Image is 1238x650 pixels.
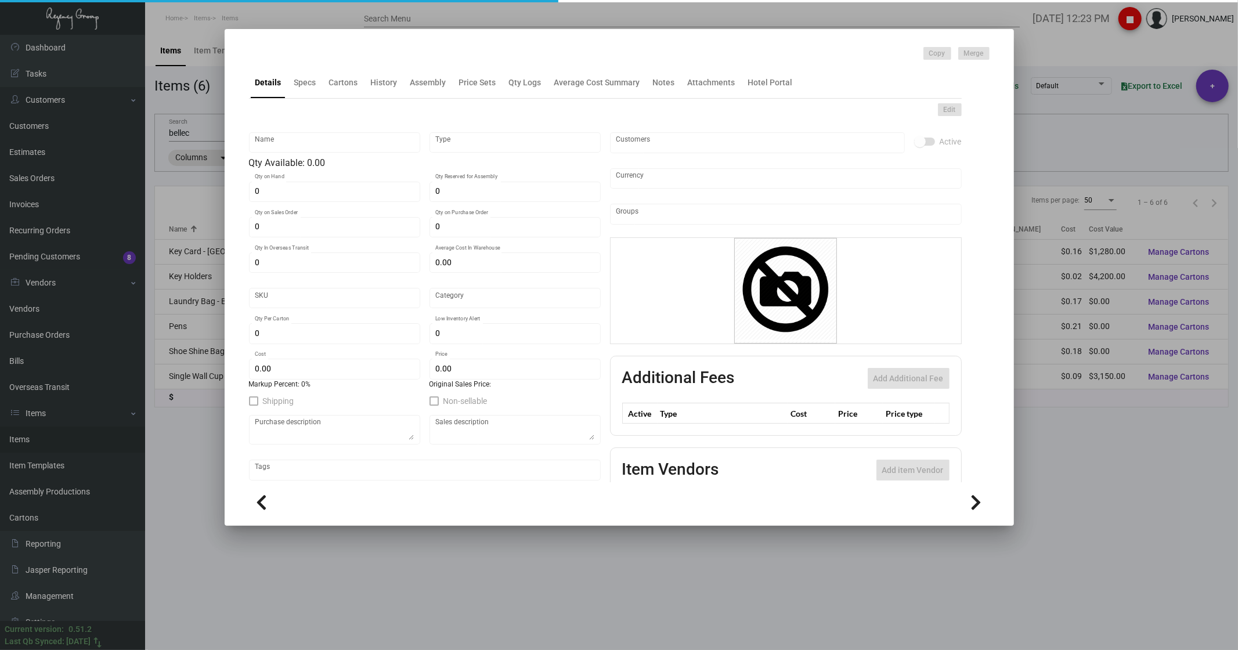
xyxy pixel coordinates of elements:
[688,77,735,89] div: Attachments
[616,210,955,219] input: Add new..
[923,47,951,60] button: Copy
[622,460,719,481] h2: Item Vendors
[653,77,675,89] div: Notes
[835,403,883,424] th: Price
[410,77,446,89] div: Assembly
[616,138,898,147] input: Add new..
[883,403,935,424] th: Price type
[68,623,92,635] div: 0.51.2
[459,77,496,89] div: Price Sets
[371,77,398,89] div: History
[554,77,640,89] div: Average Cost Summary
[944,105,956,115] span: Edit
[882,465,944,475] span: Add item Vendor
[658,403,788,424] th: Type
[929,49,945,59] span: Copy
[788,403,835,424] th: Cost
[868,368,950,389] button: Add Additional Fee
[263,394,294,408] span: Shipping
[622,368,735,389] h2: Additional Fees
[329,77,358,89] div: Cartons
[876,460,950,481] button: Add item Vendor
[940,135,962,149] span: Active
[249,156,601,170] div: Qty Available: 0.00
[294,77,316,89] div: Specs
[964,49,984,59] span: Merge
[255,77,281,89] div: Details
[622,403,658,424] th: Active
[509,77,542,89] div: Qty Logs
[748,77,793,89] div: Hotel Portal
[5,623,64,635] div: Current version:
[443,394,488,408] span: Non-sellable
[5,635,91,648] div: Last Qb Synced: [DATE]
[938,103,962,116] button: Edit
[874,374,944,383] span: Add Additional Fee
[958,47,990,60] button: Merge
